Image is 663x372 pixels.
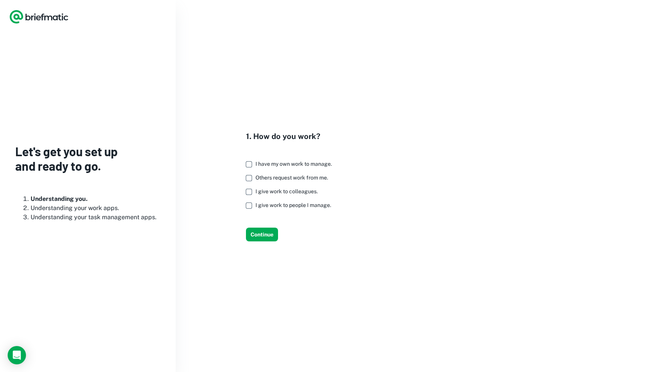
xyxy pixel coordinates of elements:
[246,228,278,241] button: Continue
[246,131,338,142] h4: 1. How do you work?
[255,161,332,167] span: I have my own work to manage.
[255,188,318,194] span: I give work to colleagues.
[15,144,160,173] h3: Let's get you set up and ready to go.
[31,195,87,202] b: Understanding you.
[8,346,26,364] div: Load Chat
[31,204,160,213] li: Understanding your work apps.
[31,213,160,222] li: Understanding your task management apps.
[255,202,331,208] span: I give work to people I manage.
[9,9,69,24] a: Logo
[255,175,328,181] span: Others request work from me.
